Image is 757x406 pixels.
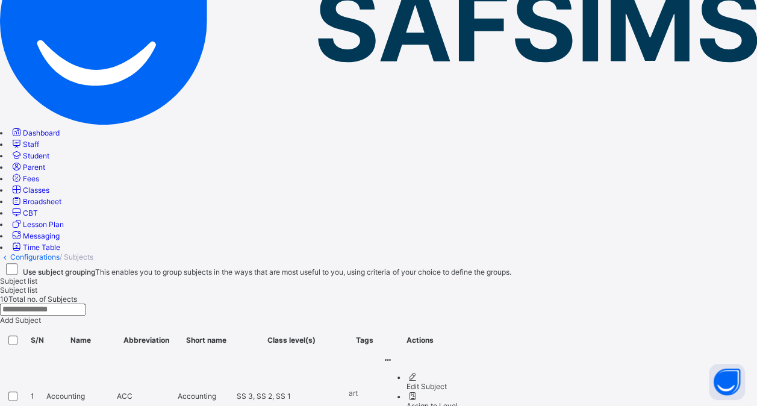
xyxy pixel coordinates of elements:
[23,231,60,240] span: Messaging
[177,327,235,354] th: Short name
[349,389,358,398] span: art
[10,197,61,206] a: Broadsheet
[23,128,60,137] span: Dashboard
[709,364,745,400] button: Open asap
[60,252,93,261] span: / Subjects
[10,186,49,195] a: Classes
[23,208,38,217] span: CBT
[23,197,61,206] span: Broadsheet
[8,295,77,304] span: Total no. of Subjects
[23,220,64,229] span: Lesson Plan
[23,151,49,160] span: Student
[46,327,115,354] th: Name
[10,163,45,172] a: Parent
[30,327,45,354] th: S/N
[10,231,60,240] a: Messaging
[236,327,347,354] th: Class level(s)
[10,252,60,261] a: Configurations
[23,243,60,252] span: Time Table
[10,151,49,160] a: Student
[23,140,39,149] span: Staff
[10,243,60,252] a: Time Table
[23,267,95,276] span: Use subject grouping
[10,174,39,183] a: Fees
[10,140,39,149] a: Staff
[407,382,458,391] div: Edit Subject
[382,327,458,354] th: Actions
[10,220,64,229] a: Lesson Plan
[23,174,39,183] span: Fees
[95,267,511,276] span: This enables you to group subjects in the ways that are most useful to you, using criteria of you...
[23,186,49,195] span: Classes
[10,128,60,137] a: Dashboard
[23,163,45,172] span: Parent
[116,327,176,354] th: Abbreviation
[10,208,38,217] a: CBT
[348,327,381,354] th: Tags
